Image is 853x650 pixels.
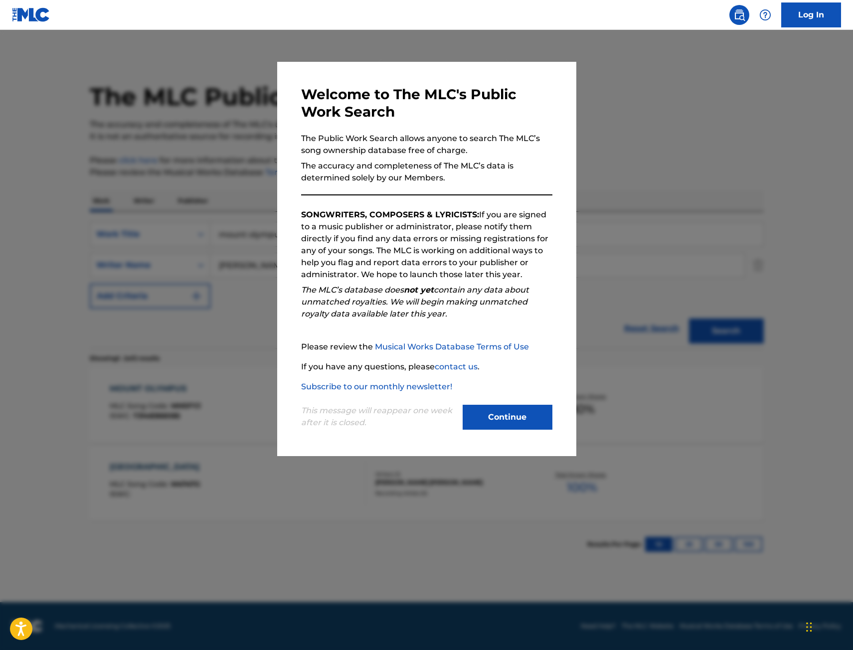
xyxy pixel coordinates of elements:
[301,133,552,157] p: The Public Work Search allows anyone to search The MLC’s song ownership database free of charge.
[301,285,529,319] em: The MLC’s database does contain any data about unmatched royalties. We will begin making unmatche...
[806,612,812,642] div: Drag
[301,86,552,121] h3: Welcome to The MLC's Public Work Search
[12,7,50,22] img: MLC Logo
[803,602,853,650] iframe: Chat Widget
[301,160,552,184] p: The accuracy and completeness of The MLC’s data is determined solely by our Members.
[435,362,478,371] a: contact us
[729,5,749,25] a: Public Search
[404,285,434,295] strong: not yet
[733,9,745,21] img: search
[301,405,457,429] p: This message will reappear one week after it is closed.
[301,209,552,281] p: If you are signed to a music publisher or administrator, please notify them directly if you find ...
[781,2,841,27] a: Log In
[759,9,771,21] img: help
[755,5,775,25] div: Help
[301,361,552,373] p: If you have any questions, please .
[375,342,529,351] a: Musical Works Database Terms of Use
[301,210,479,219] strong: SONGWRITERS, COMPOSERS & LYRICISTS:
[463,405,552,430] button: Continue
[301,382,452,391] a: Subscribe to our monthly newsletter!
[301,341,552,353] p: Please review the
